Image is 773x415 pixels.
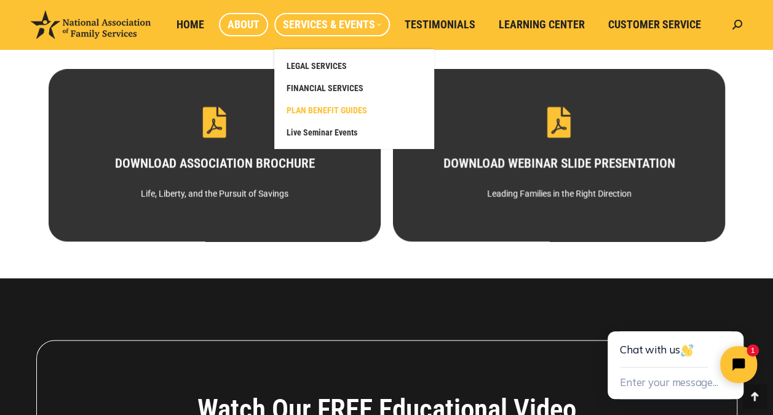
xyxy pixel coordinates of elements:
img: National Association of Family Services [31,10,151,39]
a: About [219,13,268,36]
span: Customer Service [608,18,701,31]
span: FINANCIAL SERVICES [287,83,363,94]
a: Testimonials [396,13,484,36]
a: Live Seminar Events [280,121,428,143]
span: Learning Center [499,18,585,31]
a: Learning Center [490,13,593,36]
span: Live Seminar Events [287,127,357,138]
span: LEGAL SERVICES [287,60,347,71]
a: FINANCIAL SERVICES [280,77,428,99]
div: Life, Liberty, and the Pursuit of Savings [69,182,359,204]
h3: DOWNLOAD ASSOCIATION BROCHURE [69,157,359,170]
a: Customer Service [600,13,710,36]
span: Services & Events [283,18,381,31]
span: About [228,18,260,31]
iframe: Tidio Chat [580,292,773,415]
h3: DOWNLOAD WEBINAR SLIDE PRESENTATION [414,157,703,170]
span: Testimonials [405,18,475,31]
a: LEGAL SERVICES [280,55,428,77]
span: Home [176,18,204,31]
span: PLAN BENEFIT GUIDES [287,105,367,116]
a: PLAN BENEFIT GUIDES [280,99,428,121]
a: Home [168,13,213,36]
div: Leading Families in the Right Direction [414,182,703,204]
